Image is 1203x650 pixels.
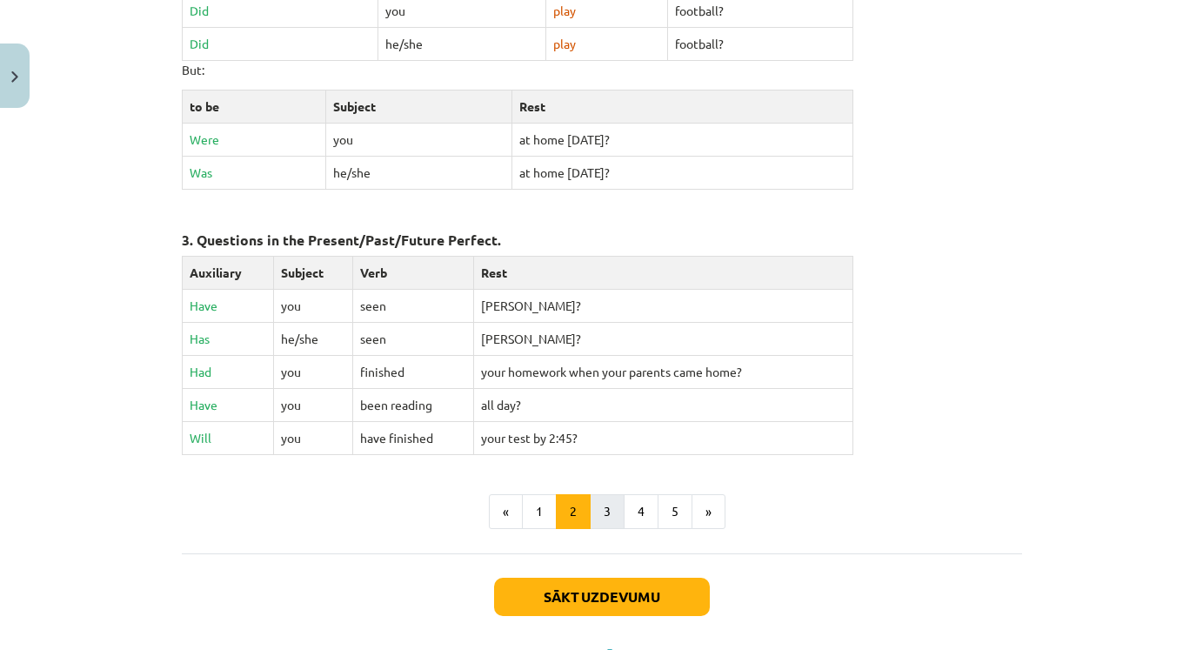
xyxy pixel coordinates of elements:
td: Subject [325,90,511,124]
td: to be [182,90,325,124]
td: he/she [378,28,545,61]
td: you [274,422,353,455]
button: « [489,494,523,529]
span: Did [190,36,209,51]
button: 5 [658,494,692,529]
button: Sākt uzdevumu [494,578,710,616]
span: play [553,36,576,51]
span: Were [190,131,219,147]
span: Has [190,331,210,346]
span: Was [190,164,212,180]
span: Have [190,298,217,313]
span: Had [190,364,211,379]
span: play [553,3,576,18]
nav: Page navigation example [182,494,1022,529]
p: But: [182,61,1022,79]
button: 1 [522,494,557,529]
td: you [274,290,353,323]
td: you [274,389,353,422]
button: 4 [624,494,658,529]
td: seen [353,290,474,323]
td: at home [DATE]? [511,124,852,157]
td: [PERSON_NAME]? [474,290,853,323]
td: all day? [474,389,853,422]
img: icon-close-lesson-0947bae3869378f0d4975bcd49f059093ad1ed9edebbc8119c70593378902aed.svg [11,71,18,83]
td: been reading [353,389,474,422]
td: football? [667,28,852,61]
span: Will [190,430,211,446]
td: Rest [474,257,853,290]
td: your test by 2:45? [474,422,853,455]
td: finished [353,356,474,389]
span: Did [190,3,209,18]
td: have finished [353,422,474,455]
td: he/she [274,323,353,356]
td: Verb [353,257,474,290]
td: at home [DATE]? [511,157,852,190]
span: Have [190,397,217,412]
button: 3 [590,494,625,529]
td: he/she [325,157,511,190]
td: seen [353,323,474,356]
td: [PERSON_NAME]? [474,323,853,356]
button: 2 [556,494,591,529]
td: you [325,124,511,157]
td: you [274,356,353,389]
td: Auxiliary [182,257,274,290]
strong: 3. Questions in the Present/Past/Future Perfect. [182,231,501,249]
td: Subject [274,257,353,290]
td: Rest [511,90,852,124]
button: » [692,494,725,529]
td: your homework when your parents came home? [474,356,853,389]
